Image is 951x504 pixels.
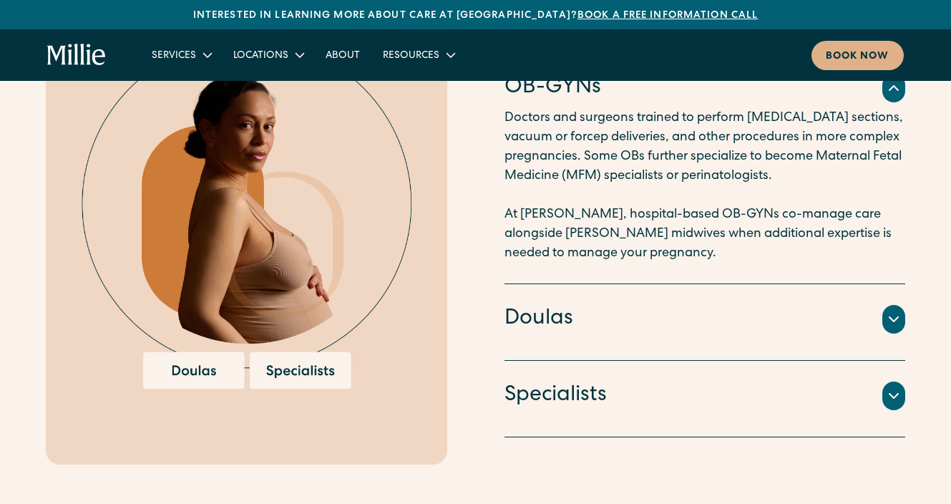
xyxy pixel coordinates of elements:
div: Book now [826,49,889,64]
h4: Doulas [504,304,573,334]
div: Locations [222,43,314,67]
div: Services [140,43,222,67]
a: About [314,43,371,67]
div: Resources [383,49,439,64]
h4: OB-GYNs [504,73,601,103]
a: home [47,44,106,67]
a: Book a free information call [577,11,758,21]
img: Pregnant woman surrounded by options for maternity care providers, including midwives, OB-GYNs, d... [82,25,411,389]
div: Locations [233,49,288,64]
div: Resources [371,43,465,67]
p: Doctors and surgeons trained to perform [MEDICAL_DATA] sections, vacuum or forcep deliveries, and... [504,109,906,263]
a: Book now [811,41,904,70]
h4: Specialists [504,381,607,411]
div: Services [152,49,196,64]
